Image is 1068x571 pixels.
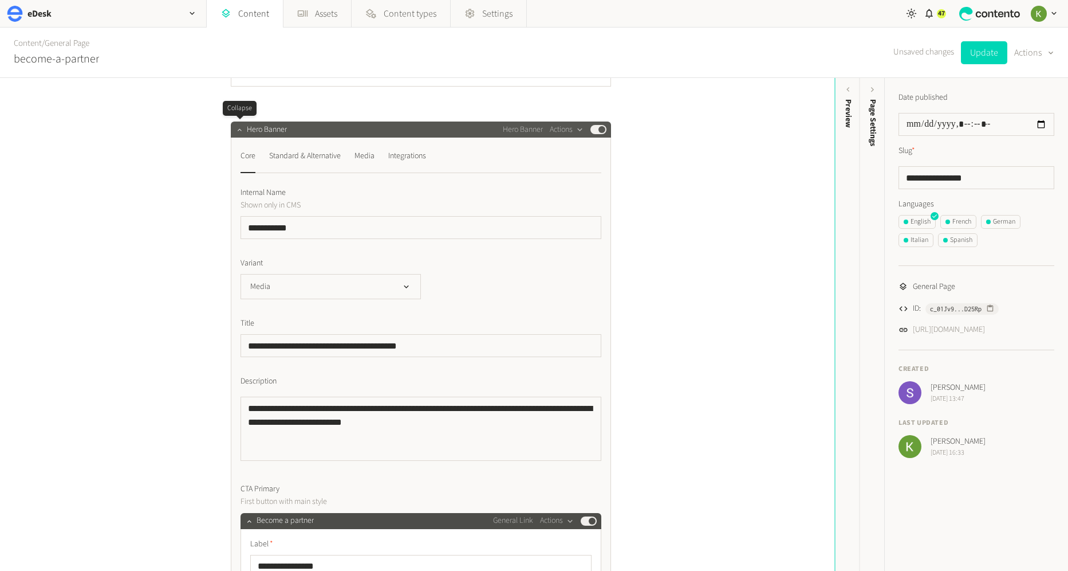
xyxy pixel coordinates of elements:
h2: become-a-partner [14,50,99,68]
span: General Page [913,281,955,293]
img: Sean Callan [898,381,921,404]
div: Preview [842,99,854,128]
a: Content [14,37,42,49]
img: eDesk [7,6,23,22]
a: General Page [45,37,89,49]
span: Become a partner [257,515,314,527]
div: Standard & Alternative [269,147,341,165]
span: Description [241,376,277,388]
p: First button with main style [241,495,501,508]
button: Actions [540,514,574,528]
div: German [986,217,1015,227]
span: Settings [482,7,513,21]
h4: Created [898,364,1054,374]
button: Spanish [938,233,978,247]
span: Label [250,538,273,550]
span: c_01Jv9...D25Rp [930,304,982,314]
span: [PERSON_NAME] [931,436,986,448]
span: CTA Primary [241,483,279,495]
span: [PERSON_NAME] [931,382,986,394]
span: / [42,37,45,49]
button: Actions [550,123,584,136]
button: Update [961,41,1007,64]
p: Shown only in CMS [241,199,501,212]
label: Languages [898,198,1054,210]
span: [DATE] 13:47 [931,394,986,404]
label: Slug [898,145,915,157]
span: Hero Banner [503,124,543,136]
span: [DATE] 16:33 [931,448,986,458]
div: Italian [904,235,928,245]
span: Hero Banner [247,124,287,136]
a: [URL][DOMAIN_NAME] [913,324,985,336]
button: Actions [1014,41,1054,64]
div: French [945,217,971,227]
div: Collapse [223,101,257,116]
span: Title [241,318,254,330]
img: Keelin Terry [1031,6,1047,22]
button: Media [241,274,421,299]
label: Date published [898,92,948,104]
button: Italian [898,233,933,247]
button: English [898,215,936,229]
span: Content types [384,7,436,21]
div: Media [354,147,375,165]
span: Unsaved changes [893,46,954,59]
span: Internal Name [241,187,286,199]
span: ID: [913,303,921,315]
h2: eDesk [27,7,52,21]
span: 47 [938,9,945,19]
div: Core [241,147,255,165]
span: General Link [493,515,533,527]
span: Variant [241,257,263,269]
div: Spanish [943,235,972,245]
img: Keelin Terry [898,435,921,458]
div: Integrations [388,147,426,165]
button: c_01Jv9...D25Rp [925,303,999,315]
div: English [904,217,931,227]
button: German [981,215,1020,229]
span: Page Settings [867,99,879,146]
h4: Last updated [898,418,1054,428]
button: French [940,215,976,229]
